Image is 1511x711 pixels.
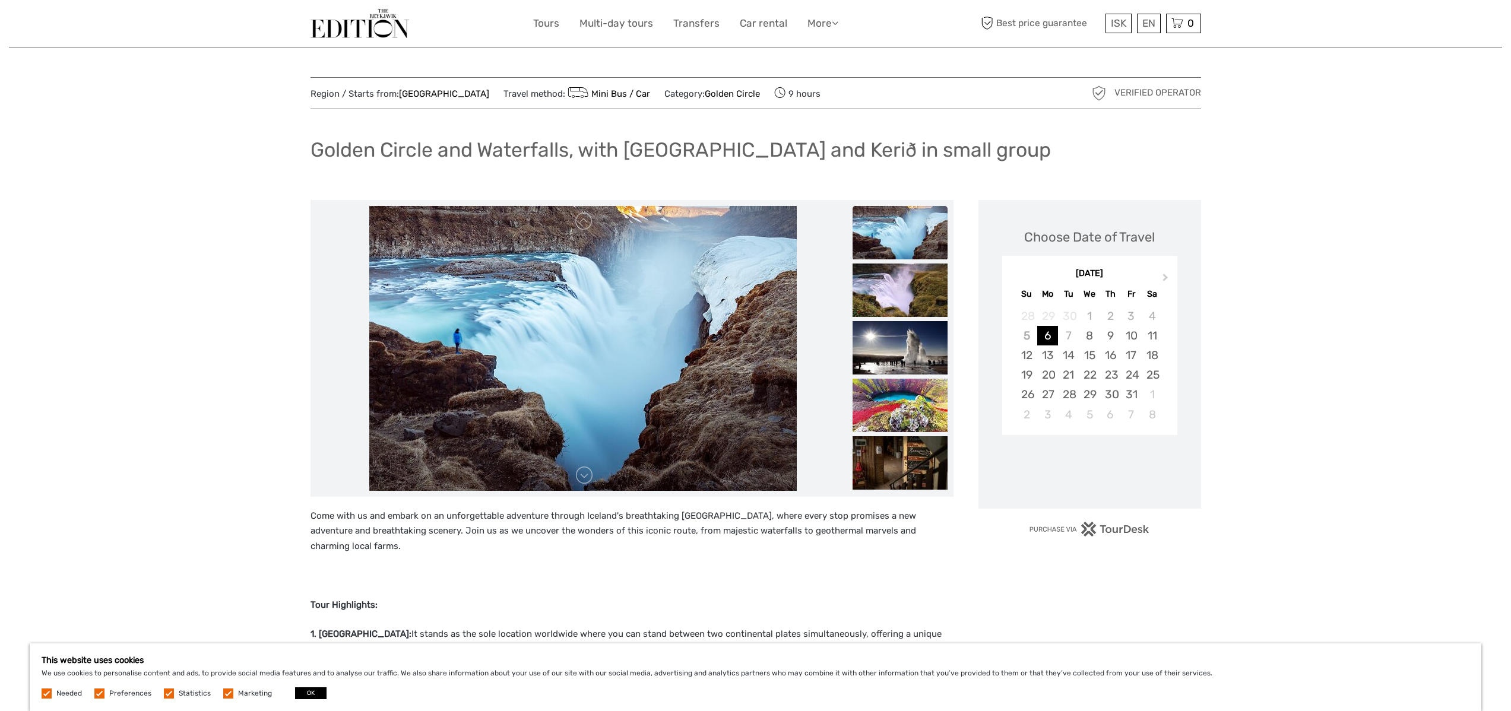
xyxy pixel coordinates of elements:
a: Car rental [740,15,787,32]
div: Choose Wednesday, November 5th, 2025 [1079,405,1100,424]
p: It stands as the sole location worldwide where you can stand between two continental plates simul... [311,627,954,657]
div: Mo [1037,286,1058,302]
div: Fr [1121,286,1142,302]
div: Choose Sunday, November 2nd, 2025 [1016,405,1037,424]
div: EN [1137,14,1161,33]
div: Choose Monday, November 3rd, 2025 [1037,405,1058,424]
div: Choose Monday, October 20th, 2025 [1037,365,1058,385]
div: Choose Sunday, October 12th, 2025 [1016,345,1037,365]
div: Choose Thursday, October 9th, 2025 [1100,326,1121,345]
div: Not available Monday, September 29th, 2025 [1037,306,1058,326]
img: PurchaseViaTourDesk.png [1029,522,1149,537]
button: Next Month [1157,271,1176,290]
div: Th [1100,286,1121,302]
div: Choose Sunday, October 19th, 2025 [1016,365,1037,385]
a: Transfers [673,15,720,32]
div: Choose Tuesday, October 14th, 2025 [1058,345,1079,365]
img: 959bc2ac4db84b72b9c6d67abd91b9a5_slider_thumbnail.jpg [853,264,948,317]
span: Travel method: [503,85,651,101]
div: Choose Monday, October 27th, 2025 [1037,385,1058,404]
img: 6e696d45278c4d96b6db4c8d07283a51_slider_thumbnail.jpg [853,379,948,432]
h1: Golden Circle and Waterfalls, with [GEOGRAPHIC_DATA] and Kerið in small group [311,138,1051,162]
a: More [807,15,838,32]
div: month 2025-10 [1006,306,1173,424]
span: Region / Starts from: [311,88,489,100]
div: Choose Thursday, October 16th, 2025 [1100,345,1121,365]
div: Choose Saturday, October 18th, 2025 [1142,345,1162,365]
div: Not available Tuesday, September 30th, 2025 [1058,306,1079,326]
label: Preferences [109,688,151,699]
div: Tu [1058,286,1079,302]
div: Choose Monday, October 13th, 2025 [1037,345,1058,365]
div: Choose Thursday, October 23rd, 2025 [1100,365,1121,385]
label: Statistics [179,688,211,699]
div: Choose Friday, October 31st, 2025 [1121,385,1142,404]
span: ISK [1111,17,1126,29]
div: Choose Friday, October 17th, 2025 [1121,345,1142,365]
a: Multi-day tours [579,15,653,32]
label: Needed [56,688,82,699]
div: Choose Friday, October 10th, 2025 [1121,326,1142,345]
img: The Reykjavík Edition [311,9,409,38]
a: Golden Circle [705,88,760,99]
img: ba60030af6fe4243a1a88458776d35f3_slider_thumbnail.jpg [853,436,948,490]
div: Not available Wednesday, October 1st, 2025 [1079,306,1100,326]
img: 5bd67b2d2fe64c578c767537748864d2_main_slider.jpg [369,206,797,491]
p: Come with us and embark on an unforgettable adventure through Iceland's breathtaking [GEOGRAPHIC_... [311,509,954,554]
div: Choose Sunday, October 26th, 2025 [1016,385,1037,404]
div: Choose Saturday, October 25th, 2025 [1142,365,1162,385]
div: Not available Saturday, October 4th, 2025 [1142,306,1162,326]
div: Not available Tuesday, October 7th, 2025 [1058,326,1079,345]
div: Choose Date of Travel [1024,228,1155,246]
div: Not available Friday, October 3rd, 2025 [1121,306,1142,326]
div: Choose Saturday, October 11th, 2025 [1142,326,1162,345]
span: 9 hours [774,85,821,101]
div: Not available Thursday, October 2nd, 2025 [1100,306,1121,326]
span: Verified Operator [1114,87,1201,99]
div: Choose Thursday, November 6th, 2025 [1100,405,1121,424]
div: Not available Sunday, September 28th, 2025 [1016,306,1037,326]
div: Choose Thursday, October 30th, 2025 [1100,385,1121,404]
div: Not available Sunday, October 5th, 2025 [1016,326,1037,345]
div: [DATE] [1002,268,1177,280]
span: 0 [1186,17,1196,29]
div: Choose Saturday, November 1st, 2025 [1142,385,1162,404]
div: Choose Saturday, November 8th, 2025 [1142,405,1162,424]
strong: Tour Highlights: [311,599,378,610]
a: Tours [533,15,559,32]
div: We [1079,286,1100,302]
a: [GEOGRAPHIC_DATA] [399,88,489,99]
img: da3af14b02c64d67a19c04839aa2854d_slider_thumbnail.jpg [853,206,948,259]
div: Choose Tuesday, November 4th, 2025 [1058,405,1079,424]
div: Choose Wednesday, October 22nd, 2025 [1079,365,1100,385]
div: Sa [1142,286,1162,302]
div: Choose Wednesday, October 8th, 2025 [1079,326,1100,345]
div: Choose Tuesday, October 28th, 2025 [1058,385,1079,404]
div: Choose Friday, October 24th, 2025 [1121,365,1142,385]
button: OK [295,687,327,699]
div: We use cookies to personalise content and ads, to provide social media features and to analyse ou... [30,643,1481,711]
img: verified_operator_grey_128.png [1089,84,1108,103]
div: Choose Wednesday, October 29th, 2025 [1079,385,1100,404]
label: Marketing [238,688,272,699]
div: Su [1016,286,1037,302]
span: Best price guarantee [978,14,1103,33]
div: Loading... [1086,466,1094,474]
div: Choose Wednesday, October 15th, 2025 [1079,345,1100,365]
strong: 1. [GEOGRAPHIC_DATA]: [311,629,411,639]
span: Category: [664,88,760,100]
div: Choose Monday, October 6th, 2025 [1037,326,1058,345]
h5: This website uses cookies [42,655,1469,665]
div: Choose Tuesday, October 21st, 2025 [1058,365,1079,385]
div: Choose Friday, November 7th, 2025 [1121,405,1142,424]
img: 8af6e9cde5ef40d8b6fa327880d0e646_slider_thumbnail.jpg [853,321,948,374]
a: Mini Bus / Car [565,88,651,99]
